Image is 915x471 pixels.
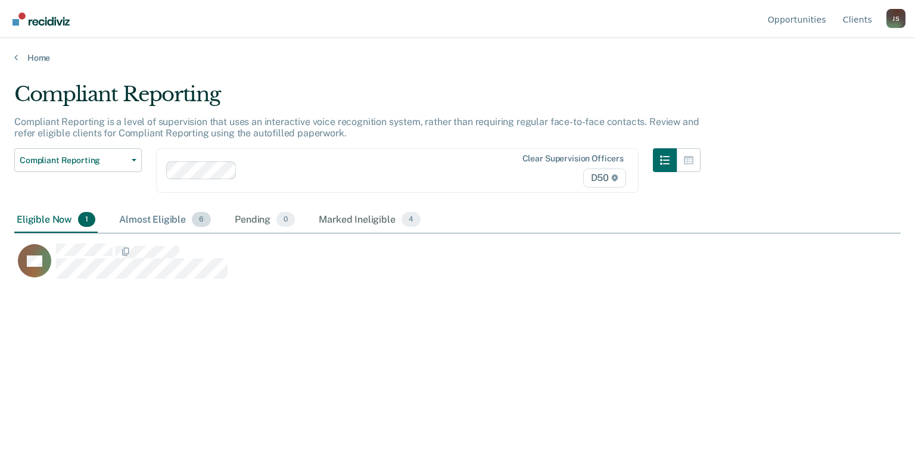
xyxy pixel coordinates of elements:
div: Eligible Now1 [14,207,98,233]
span: 0 [276,212,295,227]
span: 1 [78,212,95,227]
div: Marked Ineligible4 [316,207,423,233]
span: D50 [583,169,626,188]
span: 6 [192,212,211,227]
p: Compliant Reporting is a level of supervision that uses an interactive voice recognition system, ... [14,116,699,139]
img: Recidiviz [13,13,70,26]
div: Compliant Reporting [14,82,701,116]
button: Compliant Reporting [14,148,142,172]
div: J S [886,9,905,28]
a: Home [14,52,901,63]
div: Clear supervision officers [522,154,624,164]
div: CaseloadOpportunityCell-00571941 [14,243,790,291]
div: Almost Eligible6 [117,207,213,233]
span: 4 [402,212,421,227]
div: Pending0 [232,207,297,233]
span: Compliant Reporting [20,155,127,166]
button: Profile dropdown button [886,9,905,28]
